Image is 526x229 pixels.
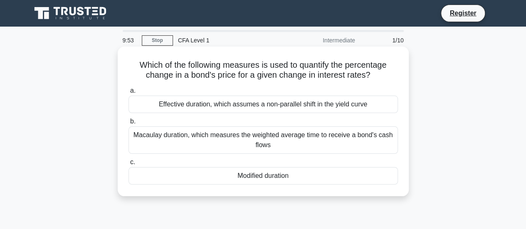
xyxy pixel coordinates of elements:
div: Macaulay duration, which measures the weighted average time to receive a bond's cash flows [128,126,398,154]
div: Effective duration, which assumes a non-parallel shift in the yield curve [128,96,398,113]
div: CFA Level 1 [173,32,287,49]
a: Stop [142,35,173,46]
div: 9:53 [118,32,142,49]
a: Register [445,8,481,18]
div: 1/10 [360,32,409,49]
span: c. [130,158,135,165]
div: Intermediate [287,32,360,49]
h5: Which of the following measures is used to quantify the percentage change in a bond's price for a... [128,60,399,81]
div: Modified duration [128,167,398,185]
span: b. [130,118,136,125]
span: a. [130,87,136,94]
